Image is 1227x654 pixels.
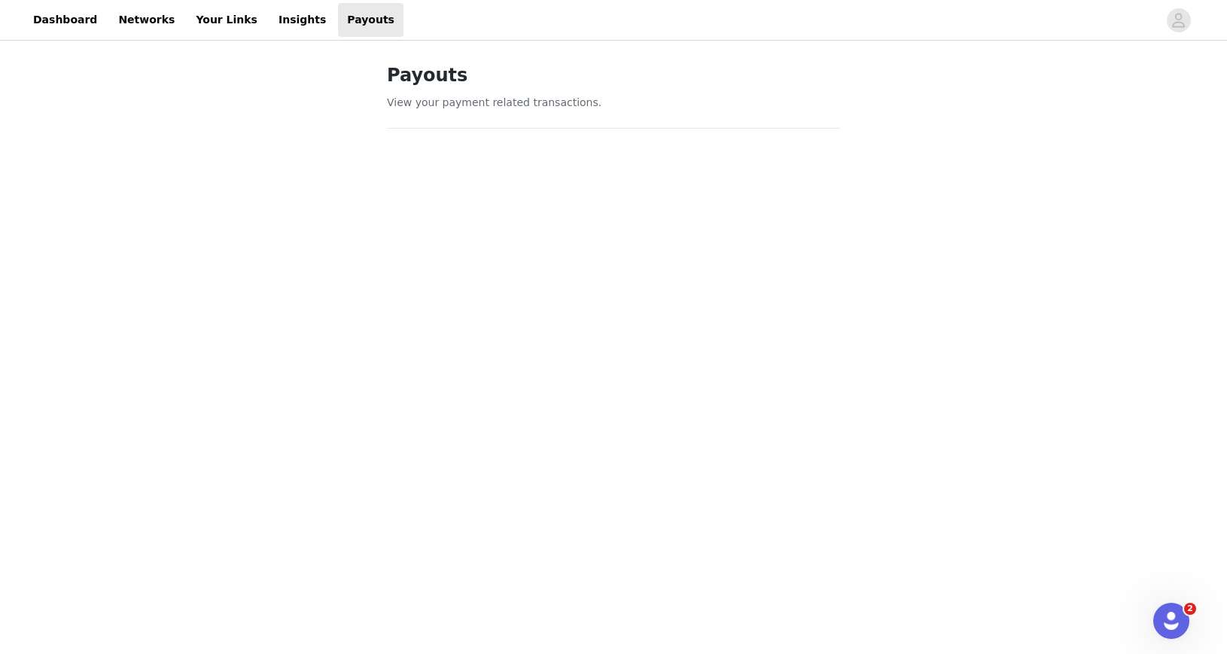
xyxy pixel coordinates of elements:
div: avatar [1171,8,1186,32]
iframe: Intercom live chat [1153,603,1189,639]
a: Your Links [187,3,266,37]
a: Dashboard [24,3,106,37]
a: Networks [109,3,184,37]
h1: Payouts [387,62,840,89]
span: 2 [1184,603,1196,615]
a: Payouts [338,3,403,37]
p: View your payment related transactions. [387,95,840,111]
a: Insights [269,3,335,37]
